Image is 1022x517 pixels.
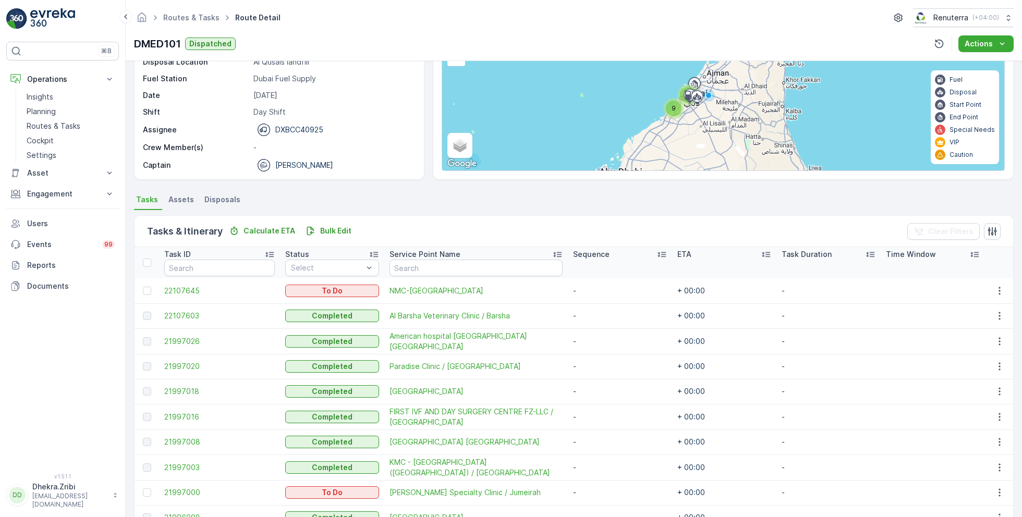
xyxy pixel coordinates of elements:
[143,73,249,84] p: Fuel Station
[143,362,151,371] div: Toggle Row Selected
[913,12,929,23] img: Screenshot_2024-07-26_at_13.33.01.png
[776,404,881,429] td: -
[164,249,191,260] p: Task ID
[143,387,151,396] div: Toggle Row Selected
[253,90,413,101] p: [DATE]
[390,260,563,276] input: Search
[104,240,113,249] p: 99
[285,486,379,499] button: To Do
[27,136,54,146] p: Cockpit
[143,125,177,135] p: Assignee
[950,101,981,109] p: Start Point
[147,224,223,239] p: Tasks & Itinerary
[390,286,563,296] span: NMC-[GEOGRAPHIC_DATA]
[776,328,881,354] td: -
[143,57,249,67] p: Disposal Location
[164,361,275,372] a: 21997020
[285,310,379,322] button: Completed
[390,487,563,498] span: [PERSON_NAME] Specialty Clinic / Jumeirah
[390,457,563,478] span: KMC - [GEOGRAPHIC_DATA] ([GEOGRAPHIC_DATA]) / [GEOGRAPHIC_DATA]
[6,163,119,183] button: Asset
[776,303,881,328] td: -
[143,287,151,295] div: Toggle Row Selected
[568,404,672,429] td: -
[22,104,119,119] a: Planning
[285,461,379,474] button: Completed
[22,148,119,163] a: Settings
[27,121,80,131] p: Routes & Tasks
[6,183,119,204] button: Engagement
[442,5,1004,170] div: 0
[776,354,881,379] td: -
[390,311,563,321] a: Al Barsha Veterinary Clinic / Barsha
[143,488,151,497] div: Toggle Row Selected
[27,150,56,161] p: Settings
[143,90,249,101] p: Date
[672,328,776,354] td: + 00:00
[568,354,672,379] td: -
[164,437,275,447] span: 21997008
[672,480,776,505] td: + 00:00
[928,226,974,237] p: Clear Filters
[972,14,999,22] p: ( +04:00 )
[32,482,107,492] p: Dhekra.Zribi
[285,436,379,448] button: Completed
[390,407,563,427] span: FIRST IVF AND DAY SURGERY CENTRE FZ-LLC / [GEOGRAPHIC_DATA]
[312,311,352,321] p: Completed
[143,438,151,446] div: Toggle Row Selected
[950,76,963,84] p: Fuel
[301,225,356,237] button: Bulk Edit
[776,429,881,454] td: -
[958,35,1014,52] button: Actions
[164,462,275,473] a: 21997003
[672,429,776,454] td: + 00:00
[568,328,672,354] td: -
[275,125,323,135] p: DXBCC40925
[143,142,249,153] p: Crew Member(s)
[163,13,220,22] a: Routes & Tasks
[9,487,26,503] div: DD
[6,255,119,276] a: Reports
[164,286,275,296] a: 22107645
[568,278,672,303] td: -
[776,379,881,404] td: -
[390,457,563,478] a: KMC - Karama Medical Center (Jumeirah Village Branch) / Jumeirah
[445,157,479,170] img: Google
[285,385,379,398] button: Completed
[143,337,151,346] div: Toggle Row Selected
[672,278,776,303] td: + 00:00
[390,487,563,498] a: Iwona Specialty Clinic / Jumeirah
[907,223,980,240] button: Clear Filters
[164,311,275,321] a: 22107603
[27,239,96,250] p: Events
[253,57,413,67] p: Al Qusais landfill
[6,234,119,255] a: Events99
[275,160,333,170] p: [PERSON_NAME]
[6,69,119,90] button: Operations
[677,249,691,260] p: ETA
[143,413,151,421] div: Toggle Row Selected
[164,412,275,422] span: 21997016
[672,354,776,379] td: + 00:00
[677,84,698,105] div: 7
[27,218,115,229] p: Users
[568,454,672,480] td: -
[312,336,352,347] p: Completed
[672,303,776,328] td: + 00:00
[22,90,119,104] a: Insights
[164,336,275,347] span: 21997026
[168,194,194,205] span: Assets
[390,407,563,427] a: FIRST IVF AND DAY SURGERY CENTRE FZ-LLC / Dubai Health Care City
[253,142,413,153] p: -
[776,278,881,303] td: -
[291,263,363,273] p: Select
[776,454,881,480] td: -
[672,379,776,404] td: + 00:00
[164,487,275,498] a: 21997000
[285,360,379,373] button: Completed
[663,98,684,119] div: 9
